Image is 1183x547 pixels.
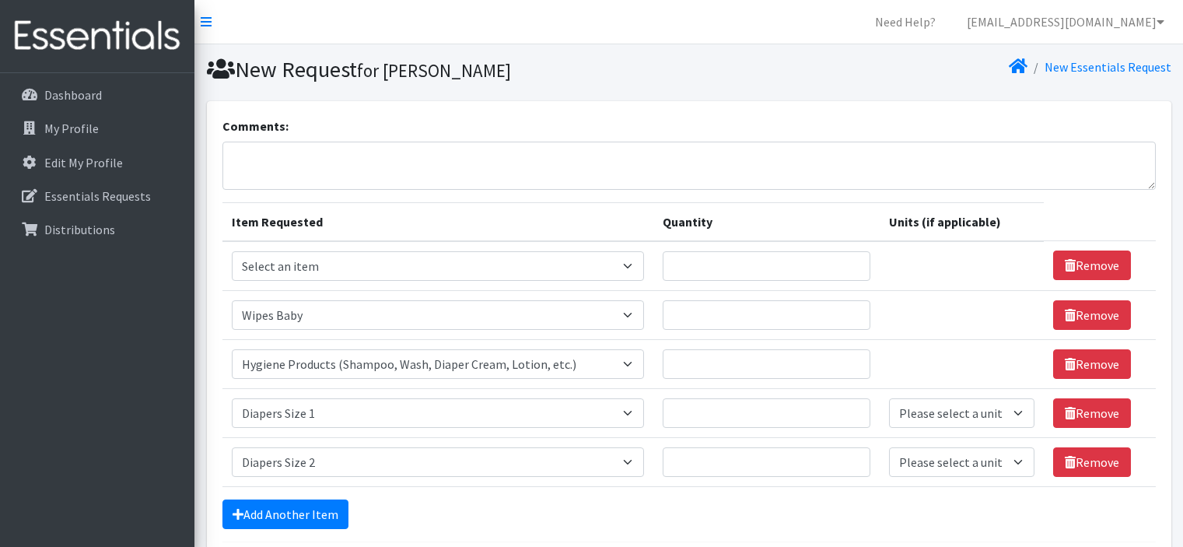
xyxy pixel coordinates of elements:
a: Remove [1053,398,1131,428]
a: Edit My Profile [6,147,188,178]
th: Item Requested [222,202,654,241]
h1: New Request [207,56,684,83]
p: Essentials Requests [44,188,151,204]
a: Dashboard [6,79,188,110]
a: Remove [1053,349,1131,379]
p: My Profile [44,121,99,136]
label: Comments: [222,117,289,135]
small: for [PERSON_NAME] [357,59,511,82]
a: Remove [1053,251,1131,280]
p: Edit My Profile [44,155,123,170]
a: Add Another Item [222,500,348,529]
a: My Profile [6,113,188,144]
a: Remove [1053,300,1131,330]
a: [EMAIL_ADDRESS][DOMAIN_NAME] [954,6,1177,37]
a: Remove [1053,447,1131,477]
p: Dashboard [44,87,102,103]
th: Quantity [653,202,879,241]
a: New Essentials Request [1045,59,1171,75]
img: HumanEssentials [6,10,188,62]
a: Essentials Requests [6,181,188,212]
a: Distributions [6,214,188,245]
p: Distributions [44,222,115,237]
a: Need Help? [863,6,948,37]
th: Units (if applicable) [880,202,1045,241]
